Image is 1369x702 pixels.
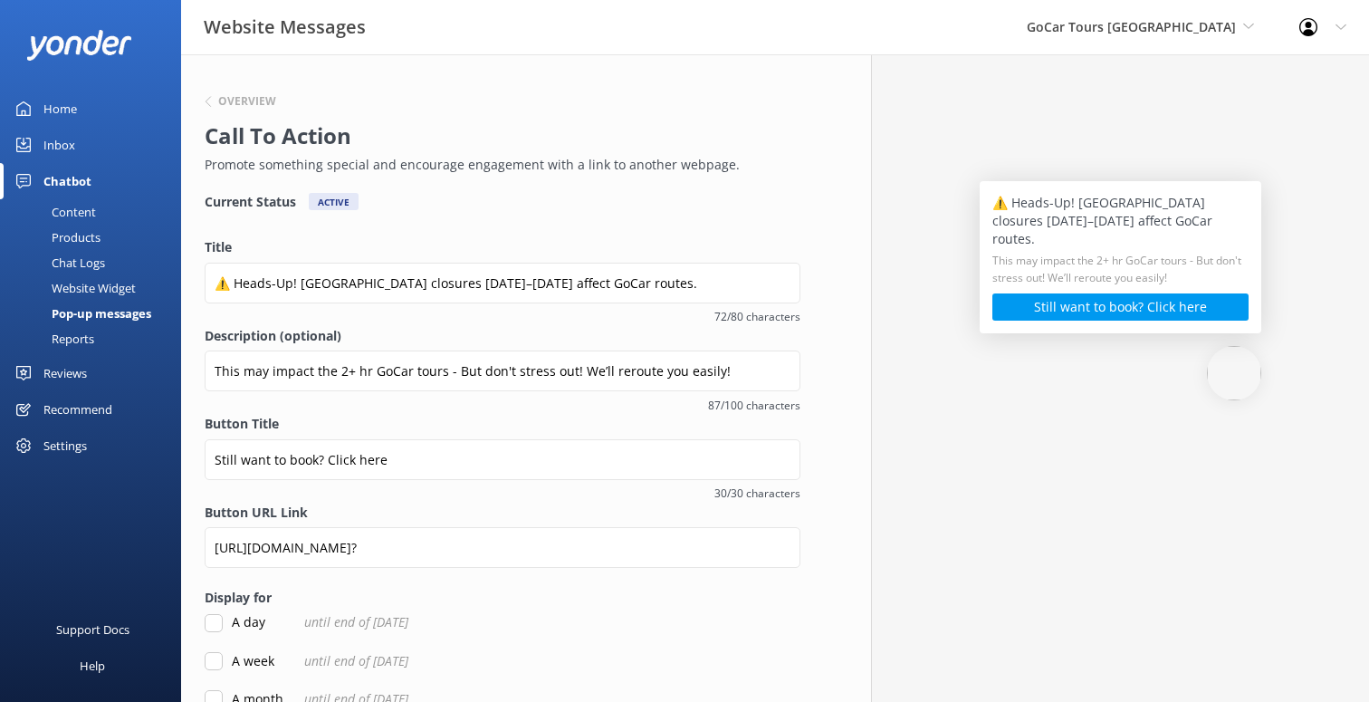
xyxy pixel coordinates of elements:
[992,293,1249,321] button: Still want to book? Click here
[205,612,265,632] label: A day
[205,439,800,480] input: Button Title
[205,308,800,325] span: 72/80 characters
[304,612,408,632] span: until end of [DATE]
[11,225,181,250] a: Products
[309,193,359,210] div: Active
[43,428,87,464] div: Settings
[11,301,151,326] div: Pop-up messages
[218,96,276,107] h6: Overview
[11,326,181,351] a: Reports
[304,651,408,671] span: until end of [DATE]
[205,414,800,434] label: Button Title
[205,485,800,502] span: 30/30 characters
[43,355,87,391] div: Reviews
[11,326,94,351] div: Reports
[205,237,800,257] label: Title
[204,13,366,42] h3: Website Messages
[205,155,791,175] p: Promote something special and encourage engagement with a link to another webpage.
[1027,18,1236,35] span: GoCar Tours [GEOGRAPHIC_DATA]
[11,225,101,250] div: Products
[11,199,96,225] div: Content
[205,326,800,346] label: Description (optional)
[205,193,296,210] h4: Current Status
[205,263,800,303] input: Title
[43,391,112,428] div: Recommend
[11,199,181,225] a: Content
[205,651,274,671] label: A week
[43,91,77,127] div: Home
[43,127,75,163] div: Inbox
[11,250,181,275] a: Chat Logs
[56,611,129,648] div: Support Docs
[80,648,105,684] div: Help
[205,397,800,414] span: 87/100 characters
[205,96,276,107] button: Overview
[205,527,800,568] input: Button URL
[43,163,91,199] div: Chatbot
[205,119,791,153] h2: Call To Action
[11,301,181,326] a: Pop-up messages
[11,250,105,275] div: Chat Logs
[992,194,1249,248] h5: ⚠️ Heads-Up! [GEOGRAPHIC_DATA] closures [DATE]–[DATE] affect GoCar routes.
[11,275,136,301] div: Website Widget
[205,588,800,608] label: Display for
[992,252,1249,286] h5: This may impact the 2+ hr GoCar tours - But don't stress out! We’ll reroute you easily!
[11,275,181,301] a: Website Widget
[27,30,131,60] img: yonder-white-logo.png
[205,351,800,391] input: Description
[205,503,800,523] label: Button URL Link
